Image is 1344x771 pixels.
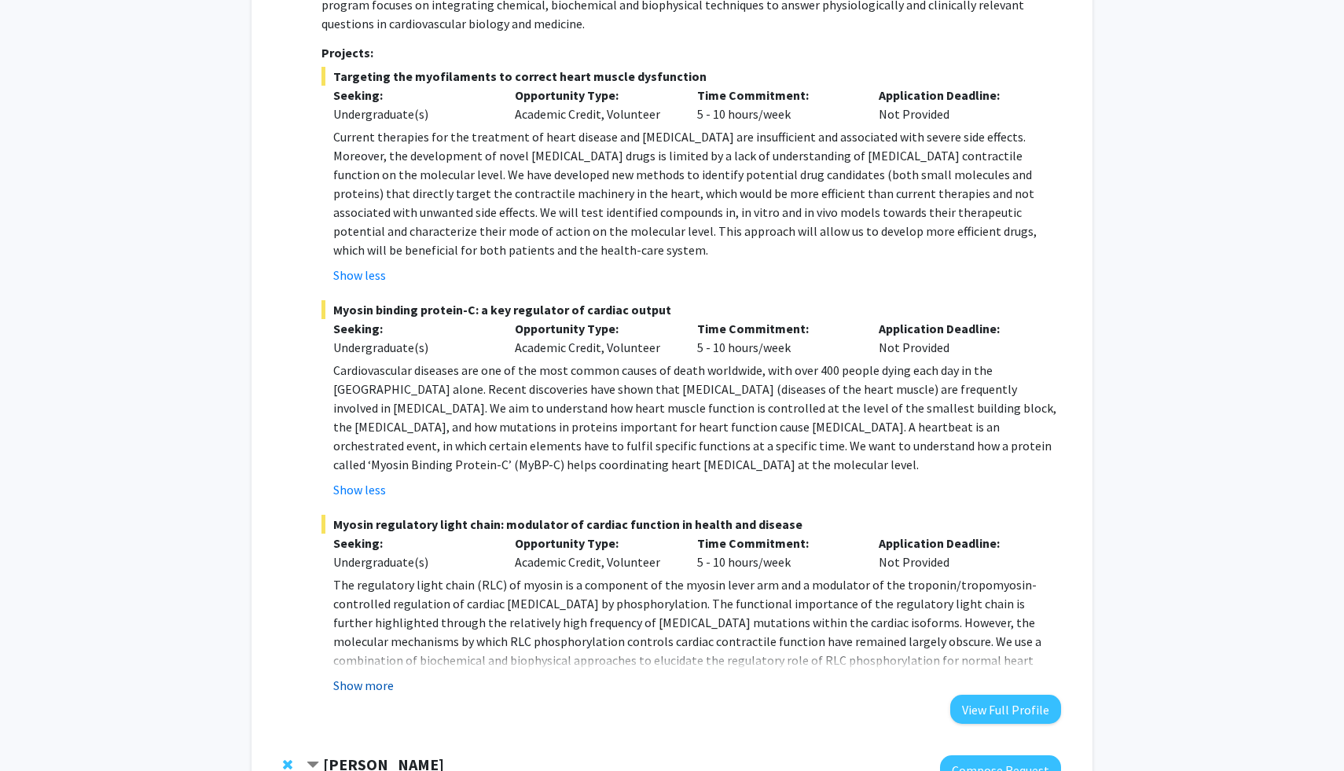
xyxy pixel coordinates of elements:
p: Application Deadline: [879,319,1037,338]
iframe: Chat [12,700,67,759]
div: Undergraduate(s) [333,338,492,357]
p: Seeking: [333,534,492,553]
div: Undergraduate(s) [333,553,492,571]
button: Show less [333,266,386,285]
button: View Full Profile [950,695,1061,724]
p: Application Deadline: [879,86,1037,105]
div: Not Provided [867,319,1049,357]
button: Show less [333,480,386,499]
div: Academic Credit, Volunteer [503,319,685,357]
p: Opportunity Type: [515,534,674,553]
span: Cardiovascular diseases are one of the most common causes of death worldwide, with over 400 peopl... [333,362,1056,472]
div: Academic Credit, Volunteer [503,534,685,571]
p: Seeking: [333,86,492,105]
div: 5 - 10 hours/week [685,86,868,123]
div: Not Provided [867,534,1049,571]
button: Show more [333,676,394,695]
span: Targeting the myofilaments to correct heart muscle dysfunction [321,67,1061,86]
p: Application Deadline: [879,534,1037,553]
p: Time Commitment: [697,534,856,553]
div: Not Provided [867,86,1049,123]
span: Current therapies for the treatment of heart disease and [MEDICAL_DATA] are insufficient and asso... [333,129,1037,258]
p: Opportunity Type: [515,86,674,105]
p: Time Commitment: [697,86,856,105]
div: 5 - 10 hours/week [685,534,868,571]
div: 5 - 10 hours/week [685,319,868,357]
div: Undergraduate(s) [333,105,492,123]
span: Myosin regulatory light chain: modulator of cardiac function in health and disease [321,515,1061,534]
span: Remove Leslie Woltenberg from bookmarks [283,758,292,771]
p: Time Commitment: [697,319,856,338]
div: Academic Credit, Volunteer [503,86,685,123]
span: Myosin binding protein-C: a key regulator of cardiac output [321,300,1061,319]
p: Seeking: [333,319,492,338]
span: The regulatory light chain (RLC) of myosin is a component of the myosin lever arm and a modulator... [333,577,1041,687]
p: Opportunity Type: [515,319,674,338]
strong: Projects: [321,45,373,61]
